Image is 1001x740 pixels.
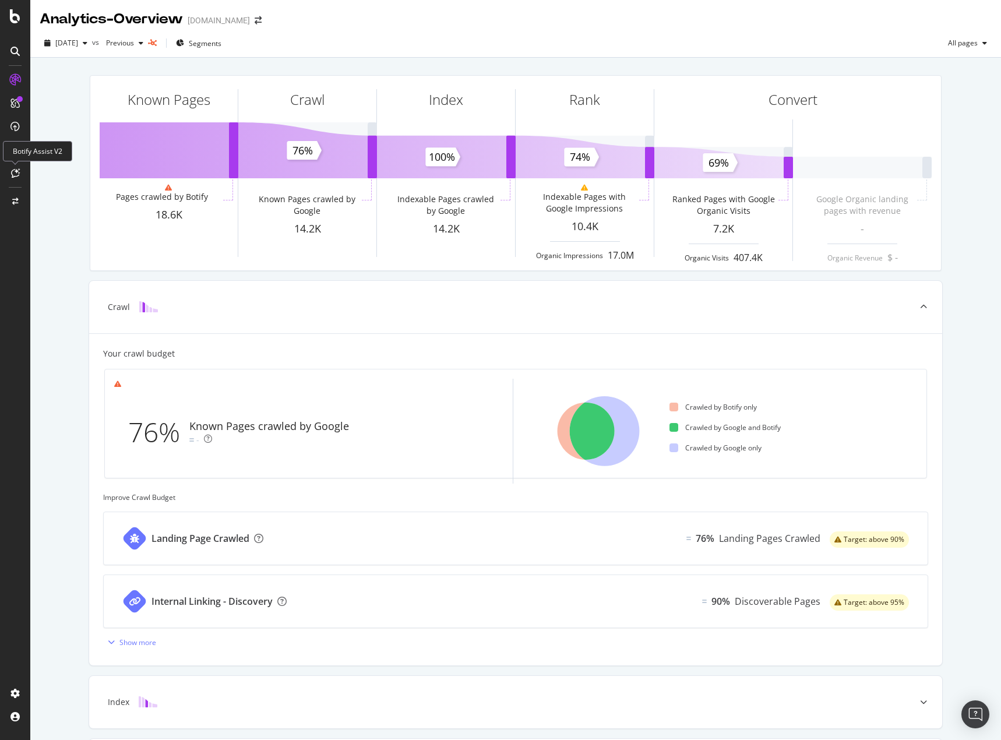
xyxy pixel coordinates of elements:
[196,434,199,446] div: -
[103,512,928,565] a: Landing Page CrawledEqual76%Landing Pages Crawledwarning label
[100,207,238,223] div: 18.6K
[669,422,781,432] div: Crawled by Google and Botify
[844,536,904,543] span: Target: above 90%
[101,38,134,48] span: Previous
[393,193,498,217] div: Indexable Pages crawled by Google
[830,594,909,611] div: warning label
[92,37,101,47] span: vs
[255,16,262,24] div: arrow-right-arrow-left
[103,633,156,651] button: Show more
[189,38,221,48] span: Segments
[188,15,250,26] div: [DOMAIN_NAME]
[128,90,210,110] div: Known Pages
[669,402,757,412] div: Crawled by Botify only
[290,90,325,110] div: Crawl
[189,438,194,442] img: Equal
[255,193,359,217] div: Known Pages crawled by Google
[40,34,92,52] button: [DATE]
[103,492,928,502] div: Improve Crawl Budget
[189,419,349,434] div: Known Pages crawled by Google
[569,90,600,110] div: Rank
[151,595,273,608] div: Internal Linking - Discovery
[429,90,463,110] div: Index
[686,537,691,540] img: Equal
[238,221,376,237] div: 14.2K
[55,38,78,48] span: 2025 Oct. 6th
[139,696,157,707] img: block-icon
[735,595,820,608] div: Discoverable Pages
[108,301,130,313] div: Crawl
[516,219,654,234] div: 10.4K
[961,700,989,728] div: Open Intercom Messenger
[943,38,978,48] span: All pages
[608,249,634,262] div: 17.0M
[3,141,72,161] div: Botify Assist V2
[139,301,158,312] img: block-icon
[151,532,249,545] div: Landing Page Crawled
[711,595,730,608] div: 90%
[719,532,820,545] div: Landing Pages Crawled
[119,637,156,647] div: Show more
[116,191,208,203] div: Pages crawled by Botify
[702,600,707,603] img: Equal
[844,599,904,606] span: Target: above 95%
[943,34,992,52] button: All pages
[171,34,226,52] button: Segments
[536,251,603,260] div: Organic Impressions
[377,221,515,237] div: 14.2K
[696,532,714,545] div: 76%
[103,348,175,360] div: Your crawl budget
[669,443,762,453] div: Crawled by Google only
[108,696,129,708] div: Index
[103,575,928,628] a: Internal Linking - DiscoveryEqual90%Discoverable Pageswarning label
[830,531,909,548] div: warning label
[532,191,636,214] div: Indexable Pages with Google Impressions
[101,34,148,52] button: Previous
[128,413,189,452] div: 76%
[40,9,183,29] div: Analytics - Overview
